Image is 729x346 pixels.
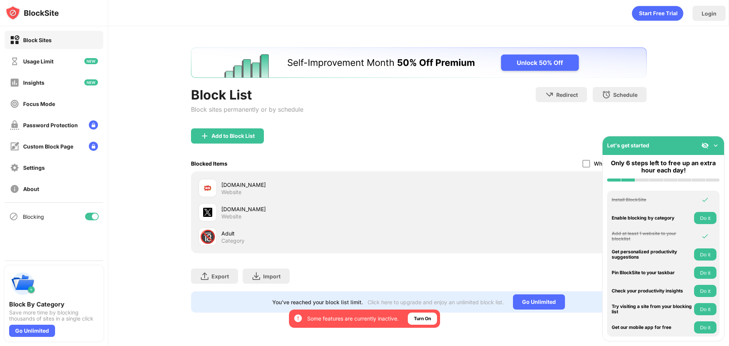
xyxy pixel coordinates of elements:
[694,321,716,333] button: Do it
[612,325,692,330] div: Get our mobile app for free
[84,58,98,64] img: new-icon.svg
[221,237,245,244] div: Category
[556,92,578,98] div: Redirect
[23,79,44,86] div: Insights
[221,213,241,220] div: Website
[221,181,419,189] div: [DOMAIN_NAME]
[9,270,36,297] img: push-categories.svg
[89,142,98,151] img: lock-menu.svg
[191,47,647,78] iframe: Banner
[694,212,716,224] button: Do it
[612,288,692,294] div: Check your productivity insights
[612,249,692,260] div: Get personalized productivity suggestions
[694,248,716,261] button: Do it
[5,5,59,21] img: logo-blocksite.svg
[10,35,19,45] img: block-on.svg
[607,160,720,174] div: Only 6 steps left to free up an extra hour each day!
[191,87,303,103] div: Block List
[368,299,504,305] div: Click here to upgrade and enjoy an unlimited block list.
[293,314,303,323] img: error-circle-white.svg
[9,300,99,308] div: Block By Category
[701,232,709,240] img: omni-check.svg
[10,57,19,66] img: time-usage-off.svg
[632,6,683,21] div: animation
[221,205,419,213] div: [DOMAIN_NAME]
[694,285,716,297] button: Do it
[203,183,212,193] img: favicons
[10,142,19,151] img: customize-block-page-off.svg
[23,164,45,171] div: Settings
[612,231,692,242] div: Add at least 1 website to your blocklist
[23,143,73,150] div: Custom Block Page
[211,133,255,139] div: Add to Block List
[23,58,54,65] div: Usage Limit
[694,267,716,279] button: Do it
[10,99,19,109] img: focus-off.svg
[263,273,281,280] div: Import
[272,299,363,305] div: You’ve reached your block list limit.
[612,215,692,221] div: Enable blocking by category
[612,197,692,202] div: Install BlockSite
[23,101,55,107] div: Focus Mode
[23,186,39,192] div: About
[23,213,44,220] div: Blocking
[9,310,99,322] div: Save more time by blocking thousands of sites in a single click
[191,106,303,113] div: Block sites permanently or by schedule
[10,184,19,194] img: about-off.svg
[23,122,78,128] div: Password Protection
[9,325,55,337] div: Go Unlimited
[701,142,709,149] img: eye-not-visible.svg
[607,142,649,149] div: Let's get started
[84,79,98,85] img: new-icon.svg
[612,304,692,315] div: Try visiting a site from your blocking list
[694,303,716,315] button: Do it
[23,37,52,43] div: Block Sites
[211,273,229,280] div: Export
[702,10,716,17] div: Login
[191,160,227,167] div: Blocked Items
[203,208,212,217] img: favicons
[221,189,241,196] div: Website
[221,229,419,237] div: Adult
[701,196,709,204] img: omni-check.svg
[10,163,19,172] img: settings-off.svg
[414,315,431,322] div: Turn On
[712,142,720,149] img: omni-setup-toggle.svg
[612,270,692,275] div: Pin BlockSite to your taskbar
[307,315,399,322] div: Some features are currently inactive.
[200,229,216,245] div: 🔞
[613,92,637,98] div: Schedule
[594,160,632,167] div: Whitelist mode
[513,294,565,310] div: Go Unlimited
[89,120,98,130] img: lock-menu.svg
[10,120,19,130] img: password-protection-off.svg
[10,78,19,87] img: insights-off.svg
[9,212,18,221] img: blocking-icon.svg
